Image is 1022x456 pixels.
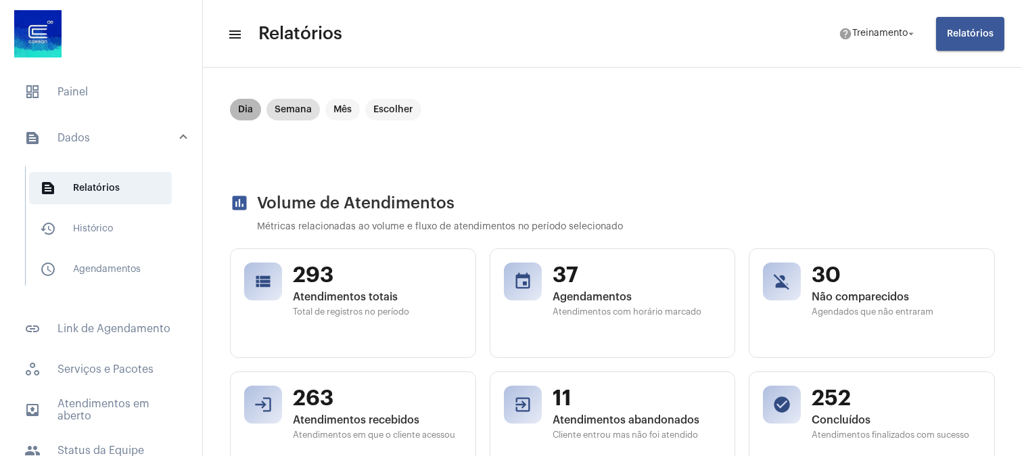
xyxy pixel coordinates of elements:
mat-expansion-panel-header: sidenav iconDados [8,116,202,160]
button: Relatórios [936,17,1004,51]
div: sidenav iconDados [8,160,202,304]
span: Atendimentos com horário marcado [553,307,722,317]
mat-icon: login [254,395,273,414]
mat-icon: sidenav icon [40,221,56,237]
span: 11 [553,386,722,411]
span: Agendamentos [553,291,722,303]
span: Agendados que não entraram [812,307,981,317]
span: 37 [553,263,722,288]
span: sidenav icon [24,84,41,100]
span: Atendimentos em aberto [14,394,189,426]
span: Relatórios [258,23,342,45]
mat-icon: check_circle [772,395,791,414]
mat-icon: person_off [772,272,791,291]
span: Cliente entrou mas não foi atendido [553,430,722,440]
span: Serviços e Pacotes [14,353,189,386]
span: Link de Agendamento [14,313,189,345]
span: Concluídos [812,414,981,426]
span: Relatórios [947,29,994,39]
mat-icon: sidenav icon [24,130,41,146]
mat-icon: arrow_drop_down [905,28,917,40]
mat-chip: Semana [266,99,320,120]
span: Agendamentos [29,253,172,286]
span: Atendimentos finalizados com sucesso [812,430,981,440]
img: d4669ae0-8c07-2337-4f67-34b0df7f5ae4.jpeg [11,7,65,61]
span: Histórico [29,212,172,245]
p: Métricas relacionadas ao volume e fluxo de atendimentos no período selecionado [257,222,995,232]
span: 252 [812,386,981,411]
span: Não comparecidos [812,291,981,303]
mat-icon: sidenav icon [24,321,41,337]
mat-icon: sidenav icon [40,261,56,277]
span: 263 [293,386,462,411]
h2: Volume de Atendimentos [230,193,995,212]
span: Atendimentos abandonados [553,414,722,426]
mat-icon: assessment [230,193,249,212]
mat-icon: sidenav icon [24,402,41,418]
span: Atendimentos totais [293,291,462,303]
span: Relatórios [29,172,172,204]
mat-chip: Escolher [365,99,421,120]
mat-icon: help [839,27,852,41]
mat-icon: sidenav icon [227,26,241,43]
mat-panel-title: Dados [24,130,181,146]
span: Painel [14,76,189,108]
mat-chip: Mês [325,99,360,120]
span: 293 [293,263,462,288]
span: sidenav icon [24,361,41,378]
mat-icon: exit_to_app [513,395,532,414]
span: Atendimentos recebidos [293,414,462,426]
span: Total de registros no período [293,307,462,317]
mat-icon: event [513,272,532,291]
mat-icon: view_list [254,272,273,291]
span: Atendimentos em que o cliente acessou [293,430,462,440]
span: Treinamento [852,29,908,39]
mat-icon: sidenav icon [40,180,56,196]
span: 30 [812,263,981,288]
mat-chip: Dia [230,99,261,120]
button: Treinamento [831,20,925,47]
